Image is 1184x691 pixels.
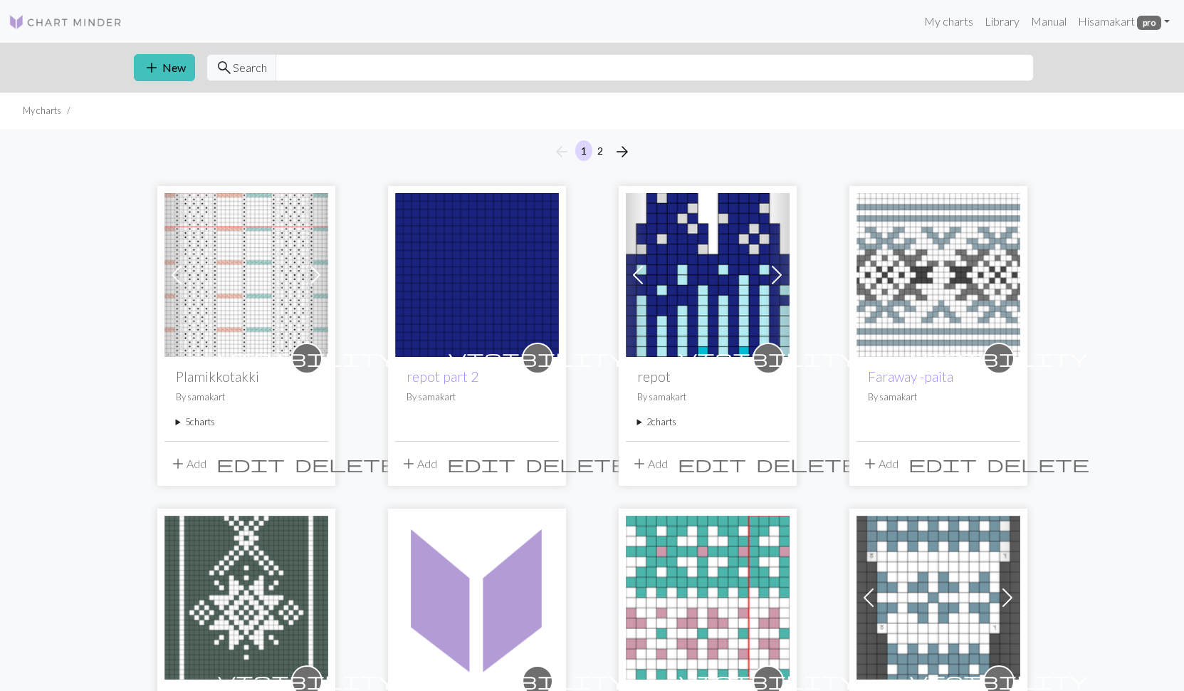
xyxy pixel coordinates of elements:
[395,589,559,603] a: Inari paita
[23,104,61,118] li: My charts
[395,193,559,357] img: repot part 2
[395,516,559,680] img: Inari paita
[678,454,746,474] span: edit
[673,450,751,477] button: Edit
[987,454,1089,474] span: delete
[449,347,627,369] span: visibility
[520,450,633,477] button: Delete
[216,455,285,472] i: Edit
[626,516,790,680] img: Suomen kevät
[218,344,396,373] i: private
[1025,7,1072,36] a: Manual
[1072,7,1175,36] a: Hisamakart pro
[868,368,953,385] a: Faraway -paita
[614,142,631,162] span: arrow_forward
[637,368,778,385] h2: repot
[637,415,778,429] summary: 2charts
[679,344,857,373] i: private
[449,344,627,373] i: private
[856,516,1020,680] img: Vuonue-paita
[608,140,636,163] button: Next
[233,59,267,76] span: Search
[400,454,417,474] span: add
[756,454,859,474] span: delete
[442,450,520,477] button: Edit
[856,266,1020,280] a: Faraway -paita
[218,347,396,369] span: visibility
[447,455,515,472] i: Edit
[395,450,442,477] button: Add
[679,347,857,369] span: visibility
[1137,16,1161,30] span: pro
[164,193,328,357] img: Takakaarroke // Kaavio A
[290,450,402,477] button: Delete
[176,390,317,404] p: By samakart
[910,347,1088,369] span: visibility
[908,455,977,472] i: Edit
[216,58,233,78] span: search
[169,454,187,474] span: add
[626,450,673,477] button: Add
[982,450,1094,477] button: Delete
[614,143,631,160] i: Next
[407,368,478,385] a: repot part 2
[295,454,397,474] span: delete
[164,589,328,603] a: The Scandinavian Headband
[910,344,1088,373] i: private
[856,589,1020,603] a: Vuonue-paita
[164,516,328,680] img: The Scandinavian Headband
[447,454,515,474] span: edit
[868,390,1009,404] p: By samakart
[856,193,1020,357] img: Faraway -paita
[861,454,879,474] span: add
[216,454,285,474] span: edit
[678,455,746,472] i: Edit
[979,7,1025,36] a: Library
[525,454,628,474] span: delete
[211,450,290,477] button: Edit
[751,450,864,477] button: Delete
[164,266,328,280] a: Takakaarroke // Kaavio A
[631,454,648,474] span: add
[176,415,317,429] summary: 5charts
[637,390,778,404] p: By samakart
[856,450,903,477] button: Add
[908,454,977,474] span: edit
[592,140,609,161] button: 2
[548,140,636,163] nav: Page navigation
[395,266,559,280] a: repot part 2
[575,140,592,161] button: 1
[626,193,790,357] img: repot
[143,58,160,78] span: add
[176,368,317,385] h2: Plamikkotakki
[626,266,790,280] a: repot
[164,450,211,477] button: Add
[626,589,790,603] a: Suomen kevät
[918,7,979,36] a: My charts
[903,450,982,477] button: Edit
[9,14,122,31] img: Logo
[134,54,195,81] button: New
[407,390,548,404] p: By samakart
